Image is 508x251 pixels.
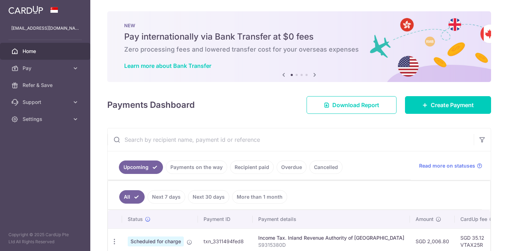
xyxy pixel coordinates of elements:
a: Next 7 days [147,190,185,204]
img: Bank transfer banner [107,11,491,82]
span: Download Report [332,101,379,109]
span: Status [128,216,143,223]
img: CardUp [8,6,43,14]
a: Recipient paid [230,160,274,174]
p: S9315380D [258,241,404,249]
a: Learn more about Bank Transfer [124,62,211,69]
a: Upcoming [119,160,163,174]
th: Payment ID [198,210,253,228]
div: Income Tax. Inland Revenue Authority of [GEOGRAPHIC_DATA] [258,234,404,241]
a: More than 1 month [232,190,287,204]
p: [EMAIL_ADDRESS][DOMAIN_NAME] [11,25,79,32]
a: Cancelled [309,160,343,174]
p: NEW [124,23,474,28]
a: Read more on statuses [419,162,482,169]
input: Search by recipient name, payment id or reference [108,128,474,151]
span: Read more on statuses [419,162,475,169]
span: Pay [23,65,69,72]
h5: Pay internationally via Bank Transfer at $0 fees [124,31,474,42]
a: Create Payment [405,96,491,114]
span: Refer & Save [23,82,69,89]
span: Scheduled for charge [128,237,184,246]
span: Home [23,48,69,55]
a: Download Report [307,96,397,114]
a: Payments on the way [166,160,227,174]
h4: Payments Dashboard [107,99,195,111]
a: All [119,190,145,204]
span: Amount [416,216,434,223]
span: Settings [23,116,69,123]
span: Support [23,99,69,106]
a: Overdue [277,160,307,174]
span: Create Payment [431,101,474,109]
span: CardUp fee [460,216,487,223]
a: Next 30 days [188,190,229,204]
h6: Zero processing fees and lowered transfer cost for your overseas expenses [124,45,474,54]
th: Payment details [253,210,410,228]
